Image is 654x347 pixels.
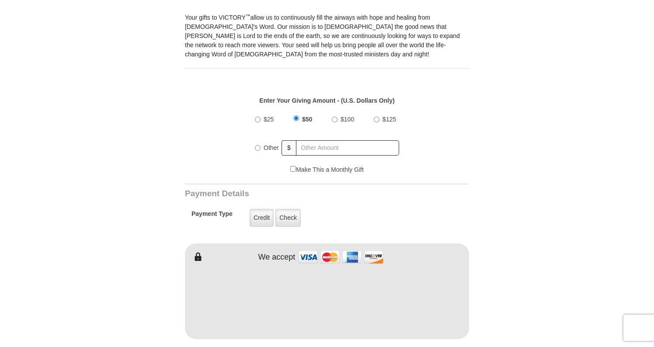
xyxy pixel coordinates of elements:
[250,209,274,227] label: Credit
[258,253,296,262] h4: We accept
[246,13,250,18] sup: ™
[264,116,274,123] span: $25
[290,166,296,172] input: Make This a Monthly Gift
[264,144,279,151] span: Other
[290,165,364,174] label: Make This a Monthly Gift
[341,116,354,123] span: $100
[259,97,394,104] strong: Enter Your Giving Amount - (U.S. Dollars Only)
[282,140,296,156] span: $
[297,248,385,267] img: credit cards accepted
[296,140,399,156] input: Other Amount
[275,209,301,227] label: Check
[185,189,408,199] h3: Payment Details
[302,116,312,123] span: $50
[191,210,233,222] h5: Payment Type
[383,116,396,123] span: $125
[185,13,469,59] p: Your gifts to VICTORY allow us to continuously fill the airways with hope and healing from [DEMOG...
